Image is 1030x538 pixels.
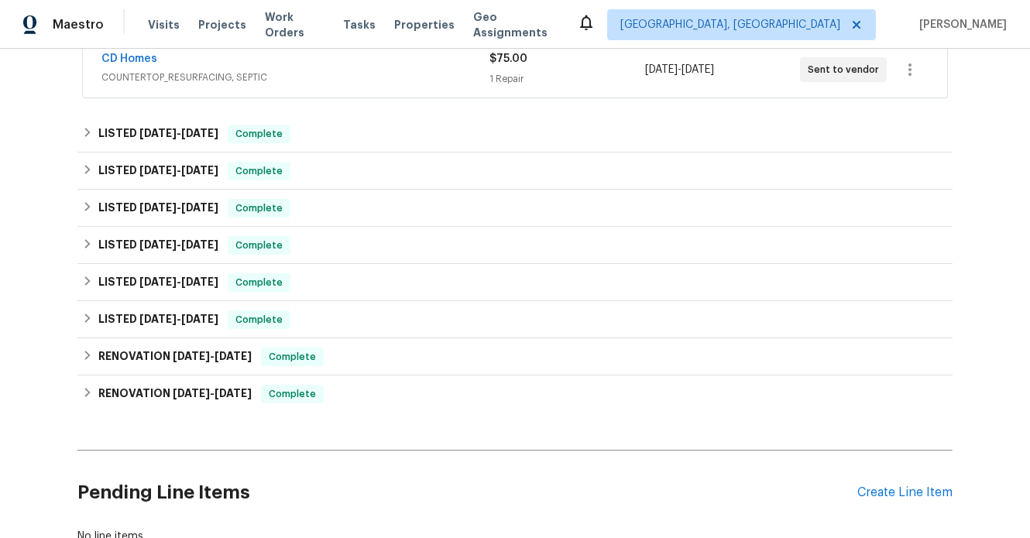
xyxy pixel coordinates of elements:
div: Create Line Item [857,485,953,500]
span: Complete [229,163,289,179]
span: Complete [263,349,322,365]
span: [DATE] [215,388,252,399]
span: [DATE] [181,165,218,176]
span: Complete [229,200,289,216]
span: Complete [229,126,289,142]
span: [DATE] [215,351,252,362]
span: - [139,239,218,250]
div: RENOVATION [DATE]-[DATE]Complete [77,338,953,375]
div: LISTED [DATE]-[DATE]Complete [77,190,953,227]
span: - [139,165,218,176]
span: - [139,202,218,213]
h6: LISTED [98,310,218,329]
span: Complete [263,386,322,402]
span: - [173,388,252,399]
span: [DATE] [139,165,177,176]
span: - [139,276,218,287]
h6: LISTED [98,199,218,218]
span: - [173,351,252,362]
span: - [139,314,218,324]
span: Complete [229,238,289,253]
span: [DATE] [139,276,177,287]
h6: LISTED [98,125,218,143]
span: COUNTERTOP_RESURFACING, SEPTIC [101,70,489,85]
span: [DATE] [682,64,714,75]
span: Projects [198,17,246,33]
h6: RENOVATION [98,385,252,403]
span: [DATE] [139,239,177,250]
h6: RENOVATION [98,348,252,366]
div: RENOVATION [DATE]-[DATE]Complete [77,375,953,413]
div: LISTED [DATE]-[DATE]Complete [77,227,953,264]
h2: Pending Line Items [77,457,857,529]
div: LISTED [DATE]-[DATE]Complete [77,115,953,152]
span: [DATE] [139,128,177,139]
div: LISTED [DATE]-[DATE]Complete [77,301,953,338]
span: [PERSON_NAME] [913,17,1007,33]
span: - [645,62,714,77]
span: $75.00 [489,53,527,64]
span: [DATE] [181,128,218,139]
div: LISTED [DATE]-[DATE]Complete [77,152,953,190]
span: - [139,128,218,139]
span: Maestro [53,17,104,33]
span: [DATE] [181,202,218,213]
h6: LISTED [98,162,218,180]
span: Geo Assignments [473,9,558,40]
span: Visits [148,17,180,33]
span: Complete [229,275,289,290]
span: Tasks [343,19,376,30]
h6: LISTED [98,273,218,292]
span: [DATE] [181,276,218,287]
span: [DATE] [139,202,177,213]
h6: LISTED [98,236,218,255]
span: [DATE] [173,388,210,399]
a: CD Homes [101,53,157,64]
span: [DATE] [181,239,218,250]
div: 1 Repair [489,71,644,87]
span: Properties [394,17,455,33]
span: [GEOGRAPHIC_DATA], [GEOGRAPHIC_DATA] [620,17,840,33]
span: [DATE] [645,64,678,75]
span: [DATE] [139,314,177,324]
div: LISTED [DATE]-[DATE]Complete [77,264,953,301]
span: [DATE] [173,351,210,362]
span: Sent to vendor [808,62,885,77]
span: [DATE] [181,314,218,324]
span: Work Orders [265,9,324,40]
span: Complete [229,312,289,327]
